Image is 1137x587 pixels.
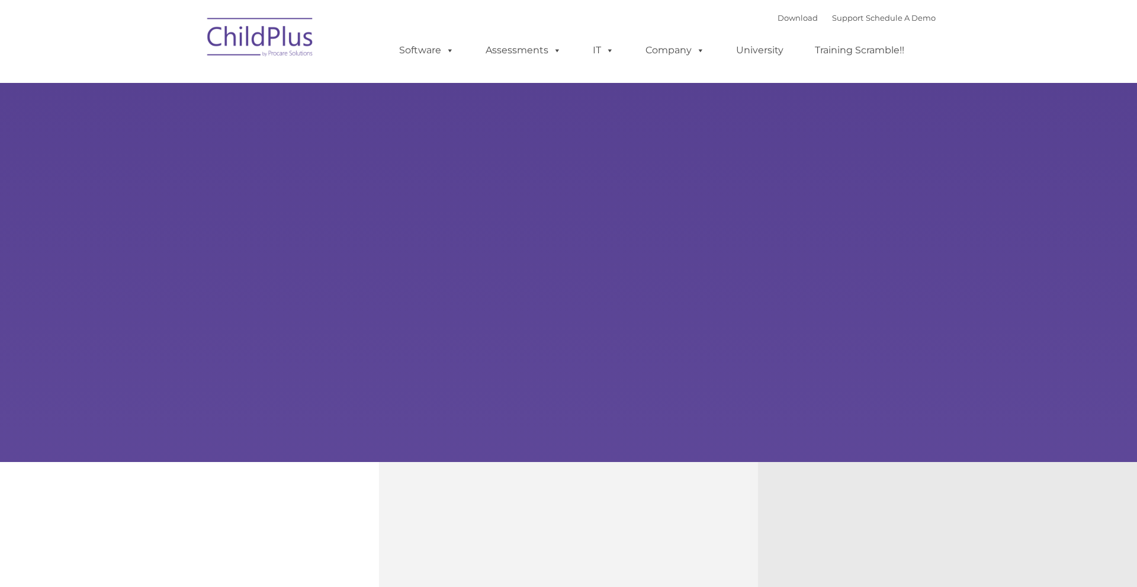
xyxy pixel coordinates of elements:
a: Software [387,39,466,62]
a: Support [832,13,863,23]
a: Download [778,13,818,23]
a: Assessments [474,39,573,62]
img: ChildPlus by Procare Solutions [201,9,320,69]
a: University [724,39,795,62]
a: Schedule A Demo [866,13,936,23]
a: IT [581,39,626,62]
a: Company [634,39,717,62]
a: Training Scramble!! [803,39,916,62]
font: | [778,13,936,23]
